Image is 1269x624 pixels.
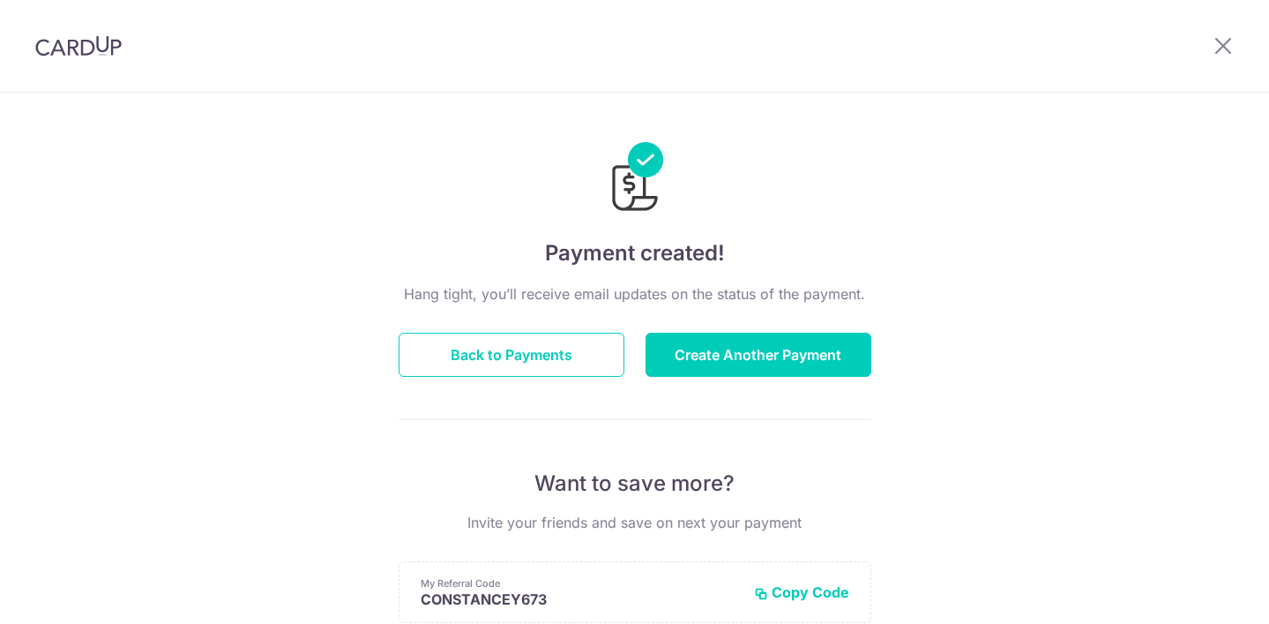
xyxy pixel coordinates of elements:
button: Copy Code [754,583,849,601]
img: CardUp [35,35,122,56]
p: Hang tight, you’ll receive email updates on the status of the payment. [399,283,871,304]
button: Back to Payments [399,333,624,377]
p: Invite your friends and save on next your payment [399,512,871,533]
p: My Referral Code [421,576,740,590]
button: Create Another Payment [646,333,871,377]
img: Payments [607,142,663,216]
p: Want to save more? [399,470,871,498]
p: CONSTANCEY673 [421,590,740,608]
h4: Payment created! [399,237,871,269]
